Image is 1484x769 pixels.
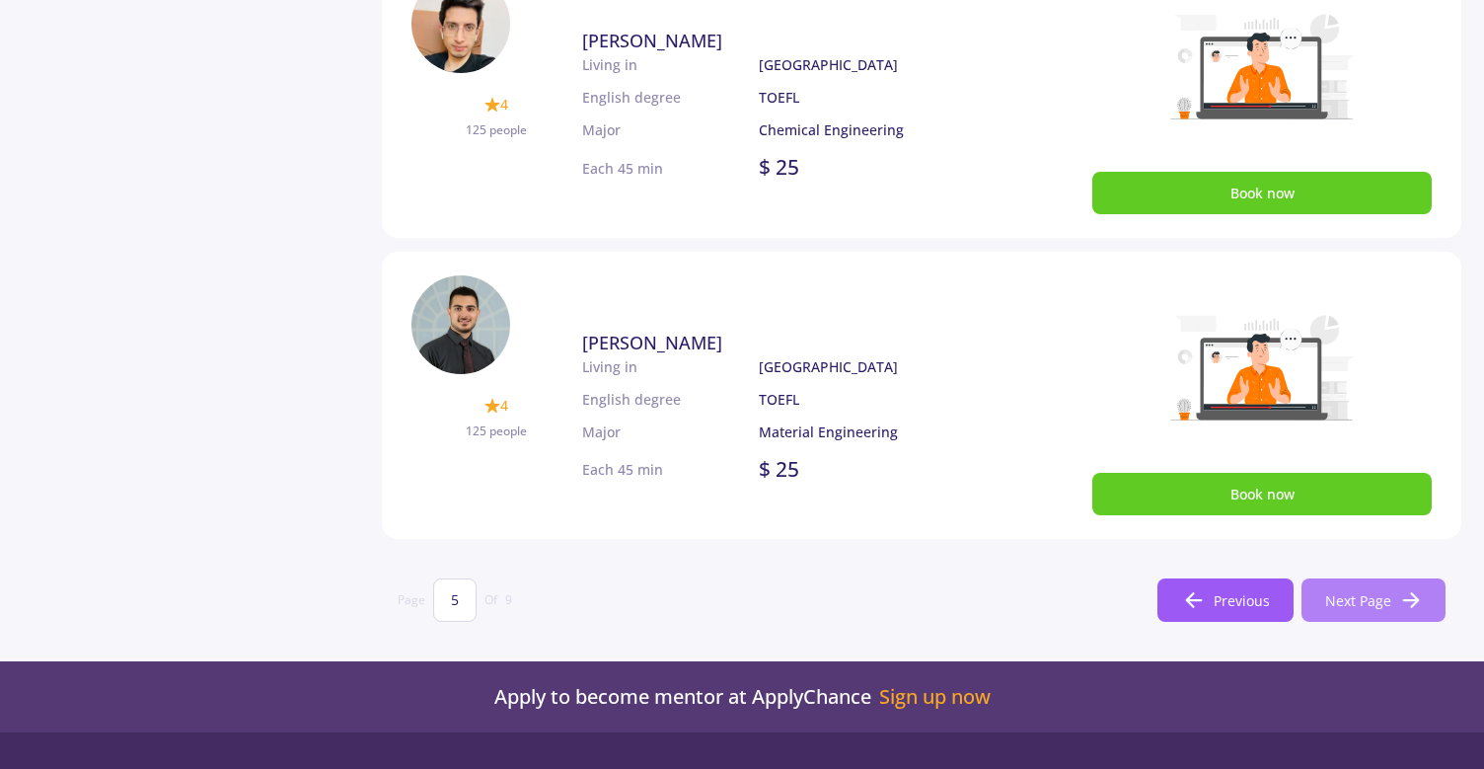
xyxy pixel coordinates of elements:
[466,423,527,439] span: 125 people
[759,152,799,184] p: $ 25
[582,330,1007,356] a: [PERSON_NAME]
[759,87,1006,108] p: TOEFL
[582,331,722,354] span: [PERSON_NAME]
[1092,172,1433,214] button: Book now
[484,591,497,609] span: Of
[582,119,760,140] p: Major
[505,591,512,609] span: 9
[582,459,663,480] p: Each 45 min
[1325,590,1391,611] span: Next Page
[500,395,508,416] span: 4
[582,29,722,52] span: [PERSON_NAME]
[759,356,1006,377] p: [GEOGRAPHIC_DATA]
[582,158,663,179] p: Each 45 min
[582,28,1007,54] a: [PERSON_NAME]
[582,356,760,377] p: Living in
[1301,578,1446,622] button: Next Page
[879,685,991,709] a: Sign up now
[1214,590,1270,611] span: Previous
[582,54,760,75] p: Living in
[582,422,760,442] p: Major
[500,94,508,115] span: 4
[759,422,1006,442] p: Material Engineering
[759,54,1006,75] p: [GEOGRAPHIC_DATA]
[466,121,527,138] span: 125 people
[1157,578,1294,622] button: Previous
[1092,473,1433,515] button: Book now
[398,591,425,609] span: Page
[759,454,799,486] p: $ 25
[759,389,1006,410] p: TOEFL
[759,119,1006,140] p: Chemical Engineering
[582,87,760,108] p: English degree
[582,389,760,410] p: English degree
